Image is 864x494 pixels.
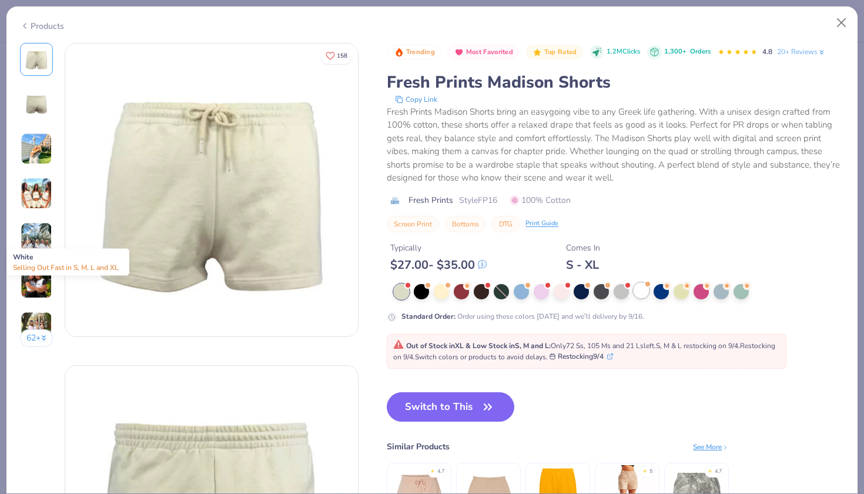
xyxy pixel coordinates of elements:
[459,194,497,206] span: Style FP16
[550,351,613,362] button: Restocking9/4
[320,47,353,64] button: Like
[448,45,519,60] button: Badge Button
[708,468,712,472] div: ★
[387,440,450,453] div: Similar Products
[401,311,644,322] div: Order using these colors [DATE] and we’ll delivery by 9/16.
[544,49,577,55] span: Top Rated
[830,12,853,34] button: Close
[65,44,358,336] img: Front
[510,194,571,206] span: 100% Cotton
[406,341,466,351] strong: Out of Stock in XL
[21,178,52,209] img: User generated content
[388,45,441,60] button: Badge Button
[22,90,51,118] img: Back
[642,468,647,472] div: ★
[454,48,464,57] img: Most Favorited sort
[607,47,640,57] span: 1.2M Clicks
[387,71,844,94] div: Fresh Prints Madison Shorts
[21,267,52,299] img: User generated content
[387,392,514,422] button: Switch to This
[664,47,711,57] div: 1,300+
[430,468,435,472] div: ★
[649,468,652,476] div: 5
[20,329,53,347] button: 62+
[406,49,435,55] span: Trending
[408,194,453,206] span: Fresh Prints
[13,263,119,272] span: Selling Out Fast in S, M, L and XL
[525,219,558,229] div: Print Guide
[526,45,582,60] button: Badge Button
[390,242,487,254] div: Typically
[690,47,711,56] span: Orders
[718,43,758,62] div: 4.8 Stars
[21,222,52,254] img: User generated content
[390,258,487,272] div: $ 27.00 - $ 35.00
[715,468,722,476] div: 4.7
[6,249,129,276] div: White
[466,341,551,351] strong: & Low Stock in S, M and L :
[21,133,52,165] img: User generated content
[21,312,52,343] img: User generated content
[492,216,520,232] button: DTG
[20,20,64,32] div: Products
[22,45,51,74] img: Front
[533,48,542,57] img: Top Rated sort
[394,48,404,57] img: Trending sort
[566,258,600,272] div: S - XL
[777,46,826,57] a: 20+ Reviews
[466,49,513,55] span: Most Favorited
[693,442,729,452] div: See More
[445,216,486,232] button: Bottoms
[393,341,775,362] span: Only 72 Ss, 105 Ms and 21 Ls left. S, M & L restocking on 9/4. Restocking on 9/4. Switch colors o...
[387,105,844,185] div: Fresh Prints Madison Shorts bring an easygoing vibe to any Greek life gathering. With a unisex de...
[387,196,403,205] img: brand logo
[566,242,600,254] div: Comes In
[337,53,347,59] span: 158
[391,94,441,105] button: copy to clipboard
[401,312,456,321] strong: Standard Order :
[387,216,439,232] button: Screen Print
[762,47,772,56] span: 4.8
[437,468,444,476] div: 4.7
